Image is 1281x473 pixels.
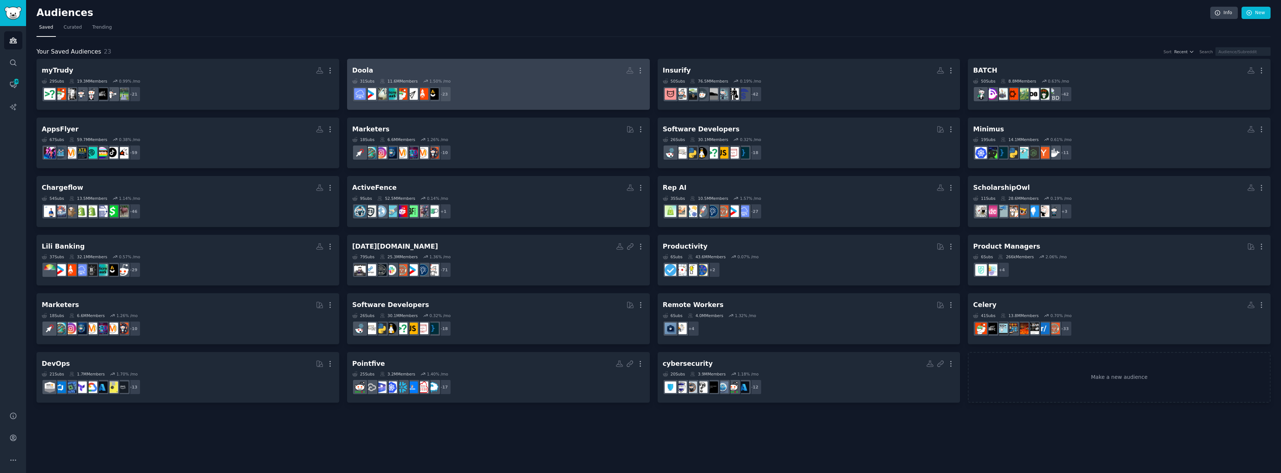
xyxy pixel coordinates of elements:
[690,196,728,201] div: 10.5M Members
[986,88,997,100] img: CannabisNewsInfo
[665,323,676,334] img: work
[658,293,960,344] a: Remote Workers6Subs4.0MMembers1.32% /mo+4RemoteJobswork
[1048,88,1060,100] img: CBDhempBuds
[417,147,428,159] img: marketing
[396,205,407,217] img: cybersecurity
[36,22,56,37] a: Saved
[1007,147,1018,159] img: Python
[427,196,448,201] div: 0.14 % /mo
[429,313,451,318] div: 0.32 % /mo
[665,147,676,159] img: reactjs
[735,313,756,318] div: 1.32 % /mo
[688,254,726,259] div: 43.6M Members
[658,59,960,110] a: Insurify50Subs76.5MMembers0.19% /mo+42InsuranceProfessionalInsuranceAgentuberdriverscarsSelfDrivi...
[690,79,728,84] div: 76.5M Members
[1174,49,1194,54] button: Recent
[365,88,376,100] img: startup
[658,118,960,169] a: Software Developers26Subs30.1MMembers0.32% /mo+18programmingwebdevjavascriptcscareerquestionslinu...
[347,235,650,286] a: [DATE][DOMAIN_NAME]79Subs25.3MMembers1.36% /mo+71nonprofitEntrepreneurshipstartupEntrepreneurRide...
[65,147,76,159] img: GoogleAnalytics
[975,323,987,334] img: Accounting
[39,24,53,31] span: Saved
[675,147,687,159] img: learnpython
[1174,49,1188,54] span: Recent
[696,205,708,217] img: startups
[1050,137,1072,142] div: 0.61 % /mo
[675,323,687,334] img: RemoteJobs
[54,323,66,334] img: Affiliatemarketing
[663,183,687,192] div: Rep AI
[347,118,650,169] a: Marketers18Subs6.6MMembers1.26% /mo+10socialmediamarketingSEODigitalMarketingdigital_marketingIns...
[727,205,739,217] img: startup
[973,300,996,310] div: Celery
[36,118,339,169] a: AppsFlyer67Subs59.7MMembers0.38% /mo+59TikTokAdsTikTokMarketingwoocommerceBusinessAnalyticsLearnD...
[69,137,107,142] div: 59.7M Members
[96,147,108,159] img: woocommerce
[738,147,749,159] img: programming
[675,88,687,100] img: FirstTimeHomeBuyer
[1001,196,1039,201] div: 28.6M Members
[69,79,107,84] div: 19.3M Members
[696,147,708,159] img: linux
[354,88,366,100] img: SaaS
[973,137,995,142] div: 19 Sub s
[380,371,415,377] div: 3.2M Members
[125,379,141,395] div: + 13
[663,125,740,134] div: Software Developers
[44,147,55,159] img: AnalyticsAutomation
[107,205,118,217] img: CashApp
[64,24,82,31] span: Curated
[54,147,66,159] img: analytics
[1017,323,1029,334] img: recruitinghell
[994,262,1010,278] div: + 4
[385,88,397,100] img: microsaas
[429,79,451,84] div: 1.50 % /mo
[737,254,759,259] div: 0.07 % /mo
[996,205,1008,217] img: Advice
[986,323,997,334] img: FinancialCareers
[436,86,451,102] div: + 23
[385,264,397,276] img: Slack
[75,264,87,276] img: SaaS
[427,147,439,159] img: socialmedia
[973,313,995,318] div: 41 Sub s
[973,183,1030,192] div: ScholarshipOwl
[427,88,439,100] img: indianstartups
[727,147,739,159] img: webdev
[427,205,439,217] img: jobboardsearch
[44,88,55,100] img: cscareerquestions
[1050,196,1072,201] div: 0.19 % /mo
[686,88,697,100] img: drivinganxiety
[1048,147,1060,159] img: docker
[86,205,97,217] img: Dropshipping_Guide
[968,235,1271,286] a: Product Managers6Subs266kMembers2.06% /mo+4ProductManagementProductMgmt
[119,196,140,201] div: 1.14 % /mo
[427,264,439,276] img: nonprofit
[4,76,22,94] a: 246
[738,205,749,217] img: SaaS
[86,147,97,159] img: BusinessAnalytics
[86,88,97,100] img: Career_Advice
[352,371,375,377] div: 25 Sub s
[42,254,64,259] div: 37 Sub s
[740,196,761,201] div: 1.57 % /mo
[690,137,728,142] div: 30.1M Members
[377,196,415,201] div: 52.5M Members
[746,204,762,219] div: + 27
[54,264,66,276] img: startup
[96,264,108,276] img: microsaas
[65,323,76,334] img: InstagramMarketing
[36,235,339,286] a: Lili Banking37Subs32.1MMembers0.57% /mo+29salesindianstartupsmicrosaasBusiness_IdeasSaaSStartUpIn...
[1215,47,1271,56] input: Audience/Subreddit
[42,371,64,377] div: 21 Sub s
[354,205,366,217] img: trustandsafetypros
[86,323,97,334] img: DigitalMarketing
[42,183,83,192] div: Chargeflow
[36,59,339,110] a: myTrudy29Subs19.3MMembers0.99% /mo+21findapathfreelance_forhireFinancialCareersCareer_Advicehirin...
[1001,137,1039,142] div: 14.1M Members
[42,125,79,134] div: AppsFlyer
[427,371,448,377] div: 1.40 % /mo
[1048,79,1069,84] div: 0.63 % /mo
[44,264,55,276] img: CRedit
[54,205,66,217] img: AI_Agents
